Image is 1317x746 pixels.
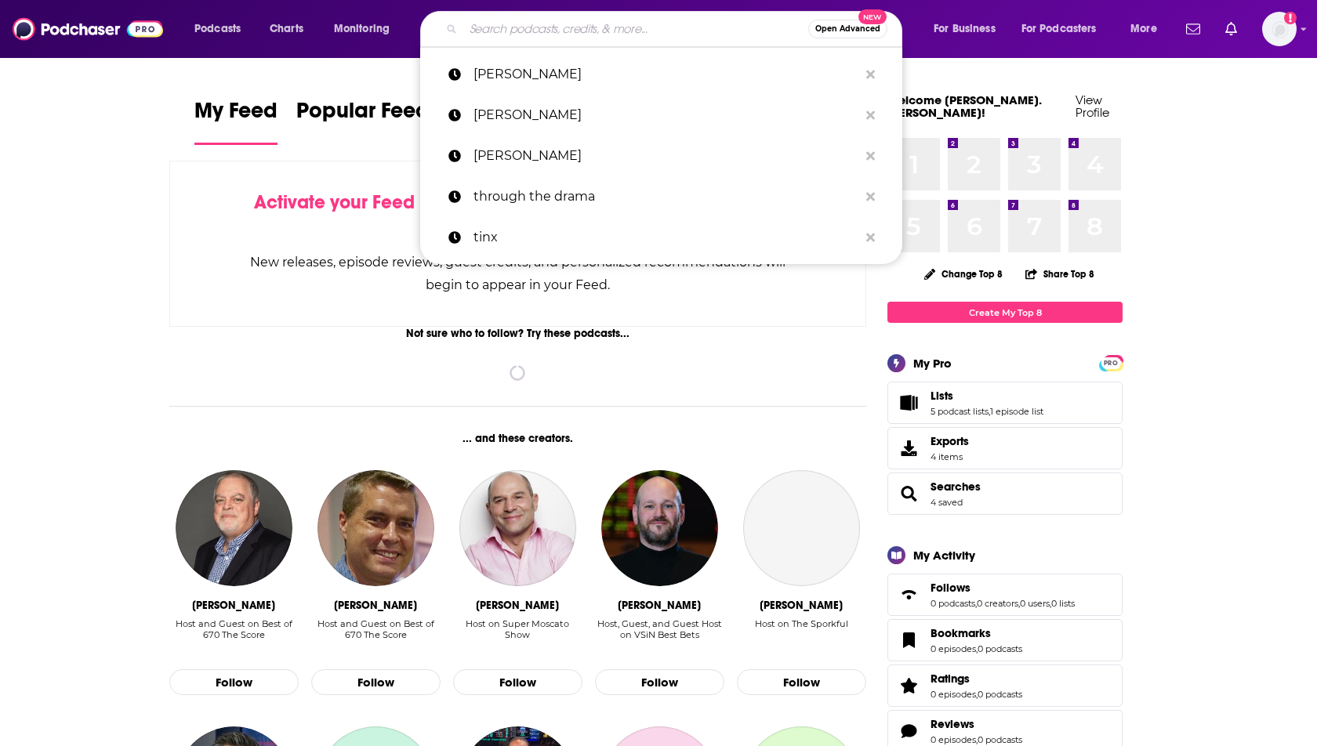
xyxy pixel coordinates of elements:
[334,599,417,612] div: David Haugh
[259,16,313,42] a: Charts
[169,432,866,445] div: ... and these creators.
[893,675,924,697] a: Ratings
[934,18,996,40] span: For Business
[923,16,1015,42] button: open menu
[296,97,430,145] a: Popular Feed
[760,599,843,612] div: Dan Pashman
[931,643,976,654] a: 0 episodes
[254,190,415,214] span: Activate your Feed
[815,25,880,33] span: Open Advanced
[1219,16,1243,42] a: Show notifications dropdown
[887,473,1123,515] span: Searches
[1020,598,1050,609] a: 0 users
[893,483,924,505] a: Searches
[459,470,575,586] a: Vincent Moscato
[978,689,1022,700] a: 0 podcasts
[976,689,978,700] span: ,
[1025,259,1095,289] button: Share Top 8
[1180,16,1206,42] a: Show notifications dropdown
[931,626,1022,640] a: Bookmarks
[887,92,1042,120] a: Welcome [PERSON_NAME].[PERSON_NAME]!
[931,734,976,745] a: 0 episodes
[893,392,924,414] a: Lists
[317,470,434,586] a: David Haugh
[169,618,299,640] div: Host and Guest on Best of 670 The Score
[976,734,978,745] span: ,
[194,18,241,40] span: Podcasts
[990,406,1043,417] a: 1 episode list
[893,437,924,459] span: Exports
[975,598,977,609] span: ,
[453,618,582,640] div: Host on Super Moscato Show
[334,18,390,40] span: Monitoring
[311,618,441,640] div: Host and Guest on Best of 670 The Score
[1130,18,1157,40] span: More
[893,720,924,742] a: Reviews
[323,16,410,42] button: open menu
[420,95,902,136] a: [PERSON_NAME]
[1262,12,1297,46] button: Show profile menu
[931,598,975,609] a: 0 podcasts
[473,217,858,258] p: tinx
[931,434,969,448] span: Exports
[913,548,975,563] div: My Activity
[194,97,278,145] a: My Feed
[931,406,989,417] a: 5 podcast lists
[249,251,787,296] div: New releases, episode reviews, guest credits, and personalized recommendations will begin to appe...
[1101,357,1120,368] a: PRO
[931,389,1043,403] a: Lists
[473,136,858,176] p: lauren zima
[931,626,991,640] span: Bookmarks
[296,97,430,133] span: Popular Feed
[808,20,887,38] button: Open AdvancedNew
[270,18,303,40] span: Charts
[13,14,163,44] a: Podchaser - Follow, Share and Rate Podcasts
[1284,12,1297,24] svg: Add a profile image
[595,618,724,652] div: Host, Guest, and Guest Host on VSiN Best Bets
[1011,16,1119,42] button: open menu
[755,618,848,629] div: Host on The Sporkful
[976,643,978,654] span: ,
[476,599,559,612] div: Vincent Moscato
[931,689,976,700] a: 0 episodes
[420,217,902,258] a: tinx
[453,618,582,652] div: Host on Super Moscato Show
[887,574,1123,616] span: Follows
[194,97,278,133] span: My Feed
[858,9,887,24] span: New
[931,497,963,508] a: 4 saved
[931,581,971,595] span: Follows
[887,302,1123,323] a: Create My Top 8
[601,470,717,586] img: Wes Reynolds
[311,669,441,696] button: Follow
[931,451,969,462] span: 4 items
[978,734,1022,745] a: 0 podcasts
[192,599,275,612] div: Mike Mulligan
[176,470,292,586] img: Mike Mulligan
[887,665,1123,707] span: Ratings
[169,669,299,696] button: Follow
[743,470,859,586] a: Dan Pashman
[618,599,701,612] div: Wes Reynolds
[1076,92,1109,120] a: View Profile
[931,717,1022,731] a: Reviews
[755,618,848,652] div: Host on The Sporkful
[893,629,924,651] a: Bookmarks
[887,619,1123,661] span: Bookmarks
[249,191,787,237] div: by following Podcasts, Creators, Lists, and other Users!
[595,618,724,640] div: Host, Guest, and Guest Host on VSiN Best Bets
[931,480,981,494] span: Searches
[978,643,1022,654] a: 0 podcasts
[893,584,924,606] a: Follows
[311,618,441,652] div: Host and Guest on Best of 670 The Score
[931,672,1022,686] a: Ratings
[473,54,858,95] p: cheryl scruggs
[463,16,808,42] input: Search podcasts, credits, & more...
[1119,16,1177,42] button: open menu
[420,136,902,176] a: [PERSON_NAME]
[1050,598,1051,609] span: ,
[435,11,917,47] div: Search podcasts, credits, & more...
[737,669,866,696] button: Follow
